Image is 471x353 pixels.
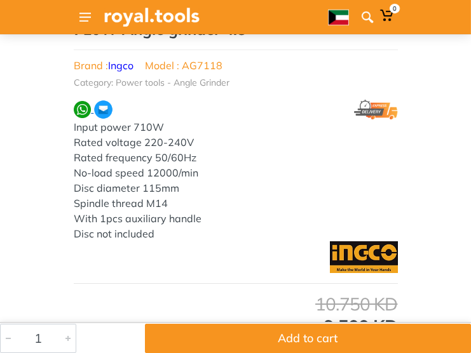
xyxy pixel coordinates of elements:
span: 0 [390,4,400,13]
h1: 710W Angle grinder 4.5" [74,20,398,39]
img: express.png [354,100,397,119]
img: ma.webp [93,100,113,119]
li: Brand : [74,58,133,73]
img: Ingco [330,241,398,273]
img: ar.webp [328,10,349,25]
li: Model : AG7118 [145,58,222,73]
div: 10.750 KD [74,295,398,313]
img: wa.webp [74,101,92,119]
a: 0 [377,4,398,30]
img: Royal Tools Logo [104,8,200,27]
div: Input power 710W Rated voltage 220-240V Rated frequency 50/60Hz No-load speed 12000/min Disc diam... [74,119,398,241]
button: Add to cart [145,324,471,353]
a: Ingco [108,59,133,72]
div: 9.500 KD [74,295,398,340]
li: Category: Power tools - Angle Grinder [74,76,229,90]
